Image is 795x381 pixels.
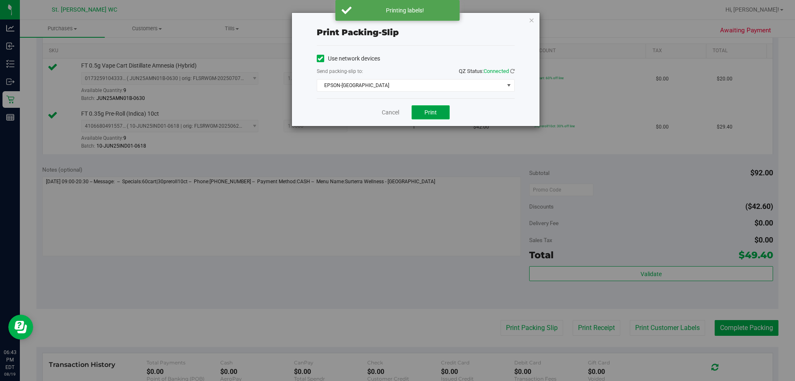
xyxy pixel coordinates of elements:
[317,54,380,63] label: Use network devices
[317,80,504,91] span: EPSON-[GEOGRAPHIC_DATA]
[8,315,33,340] iframe: Resource center
[424,109,437,116] span: Print
[382,108,399,117] a: Cancel
[484,68,509,74] span: Connected
[459,68,515,74] span: QZ Status:
[317,68,363,75] label: Send packing-slip to:
[412,105,450,119] button: Print
[503,80,514,91] span: select
[317,27,399,37] span: Print packing-slip
[356,6,453,15] div: Printing labels!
